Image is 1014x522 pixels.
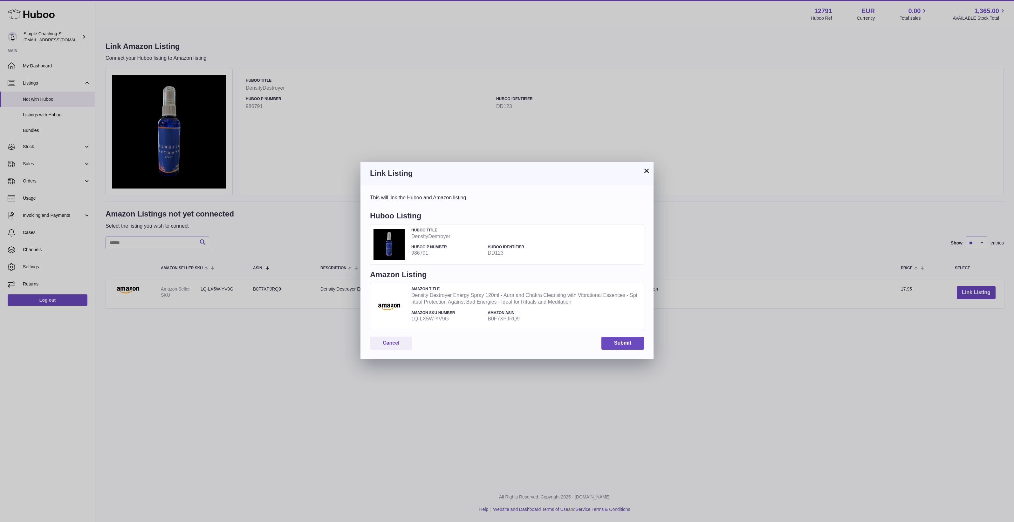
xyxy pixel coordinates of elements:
strong: DensityDestroyer [411,233,637,240]
h3: Link Listing [370,168,644,178]
h4: Huboo Title [411,228,637,233]
strong: 1Q-LX5W-YV9G [411,315,484,322]
button: × [643,167,650,175]
h4: Huboo P number [411,244,484,250]
img: DensityDestroyer [373,229,405,260]
img: Density Destroyer Energy Spray 120ml - Aura and Chakra Cleansing with Vibrational Essences - Spir... [373,303,405,310]
div: This will link the Huboo and Amazon listing [370,194,644,201]
button: Submit [601,337,644,350]
strong: Density Destroyer Energy Spray 120ml - Aura and Chakra Cleansing with Vibrational Essences - Spir... [411,292,637,306]
h4: Amazon ASIN [488,310,561,315]
h4: Amazon Listing [370,270,644,283]
button: Cancel [370,337,412,350]
strong: B0F7XPJRQ9 [488,315,561,322]
h4: Huboo Listing [370,211,644,224]
h4: Huboo Identifier [488,244,561,250]
h4: Amazon SKU Number [411,310,484,315]
strong: 986791 [411,250,484,257]
h4: Amazon Title [411,286,637,292]
strong: DD123 [488,250,561,257]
